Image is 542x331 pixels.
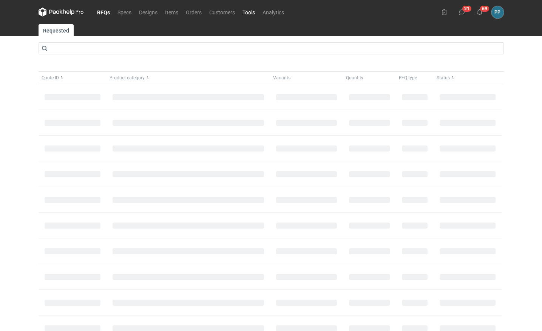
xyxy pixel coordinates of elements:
[239,8,259,17] a: Tools
[110,75,145,81] span: Product category
[474,6,486,18] button: 69
[161,8,182,17] a: Items
[42,75,59,81] span: Quote ID
[39,24,74,36] a: Requested
[182,8,205,17] a: Orders
[437,75,450,81] span: Status
[93,8,114,17] a: RFQs
[39,8,84,17] svg: Packhelp Pro
[259,8,288,17] a: Analytics
[205,8,239,17] a: Customers
[135,8,161,17] a: Designs
[346,75,363,81] span: Quantity
[399,75,417,81] span: RFQ type
[107,72,270,84] button: Product category
[114,8,135,17] a: Specs
[434,72,502,84] button: Status
[491,6,504,19] div: Paweł Puch
[456,6,468,18] button: 21
[273,75,290,81] span: Variants
[39,72,107,84] button: Quote ID
[491,6,504,19] button: PP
